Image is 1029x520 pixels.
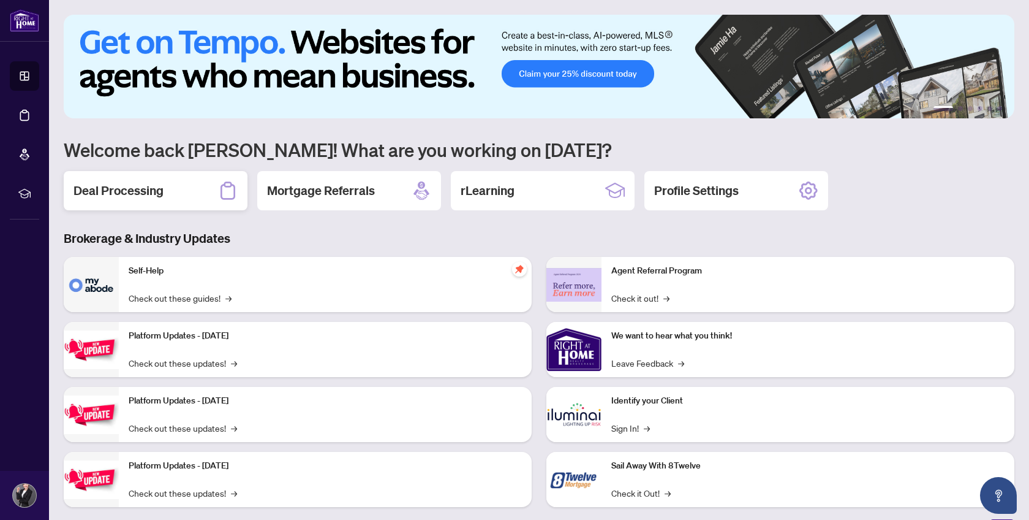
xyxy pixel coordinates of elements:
h2: Profile Settings [654,182,739,199]
span: pushpin [512,262,527,277]
p: Self-Help [129,264,522,278]
button: 6 [997,106,1002,111]
p: Sail Away With 8Twelve [611,459,1005,473]
p: Platform Updates - [DATE] [129,459,522,473]
h1: Welcome back [PERSON_NAME]! What are you working on [DATE]? [64,138,1014,161]
a: Check out these updates!→ [129,356,237,370]
button: 5 [987,106,992,111]
a: Check it out!→ [611,291,669,305]
p: Identify your Client [611,394,1005,408]
a: Sign In!→ [611,421,650,435]
h3: Brokerage & Industry Updates [64,230,1014,247]
p: Agent Referral Program [611,264,1005,278]
img: logo [10,9,39,32]
h2: rLearning [461,182,514,199]
a: Leave Feedback→ [611,356,684,370]
a: Check out these updates!→ [129,486,237,500]
button: Open asap [980,477,1017,514]
h2: Mortgage Referrals [267,182,375,199]
img: Profile Icon [13,484,36,507]
span: → [678,356,684,370]
span: → [231,486,237,500]
img: Agent Referral Program [546,268,601,302]
img: Platform Updates - June 23, 2025 [64,461,119,499]
img: Slide 0 [64,15,1014,118]
a: Check out these guides!→ [129,291,232,305]
a: Check it Out!→ [611,486,671,500]
a: Check out these updates!→ [129,421,237,435]
button: 4 [978,106,982,111]
span: → [665,486,671,500]
img: We want to hear what you think! [546,322,601,377]
img: Platform Updates - July 21, 2025 [64,331,119,369]
button: 2 [958,106,963,111]
span: → [231,421,237,435]
p: Platform Updates - [DATE] [129,329,522,343]
span: → [231,356,237,370]
span: → [663,291,669,305]
p: Platform Updates - [DATE] [129,394,522,408]
img: Identify your Client [546,387,601,442]
p: We want to hear what you think! [611,329,1005,343]
span: → [644,421,650,435]
span: → [225,291,232,305]
img: Platform Updates - July 8, 2025 [64,396,119,434]
img: Self-Help [64,257,119,312]
button: 3 [968,106,973,111]
h2: Deal Processing [73,182,164,199]
button: 1 [933,106,953,111]
img: Sail Away With 8Twelve [546,452,601,507]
